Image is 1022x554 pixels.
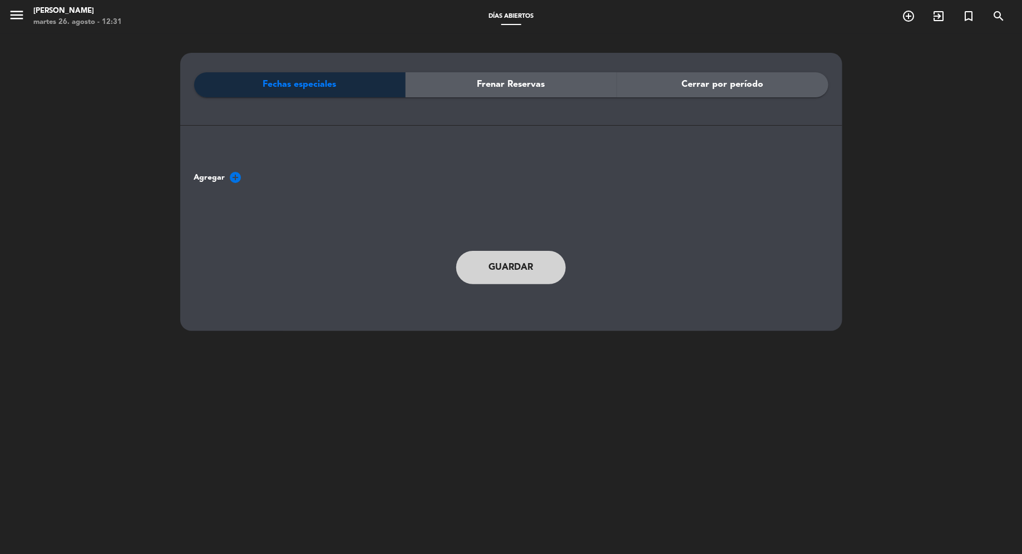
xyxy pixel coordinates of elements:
[902,9,915,23] i: add_circle_outline
[992,9,1005,23] i: search
[477,77,545,92] span: Frenar Reservas
[962,9,975,23] i: turned_in_not
[194,171,225,184] span: Agregar
[33,17,122,28] div: martes 26. agosto - 12:31
[456,251,566,284] button: Guardar
[8,7,25,27] button: menu
[8,7,25,23] i: menu
[229,171,243,184] i: add_circle
[682,77,763,92] span: Cerrar por período
[932,9,945,23] i: exit_to_app
[483,13,539,19] span: Días abiertos
[33,6,122,17] div: [PERSON_NAME]
[263,77,337,92] span: Fechas especiales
